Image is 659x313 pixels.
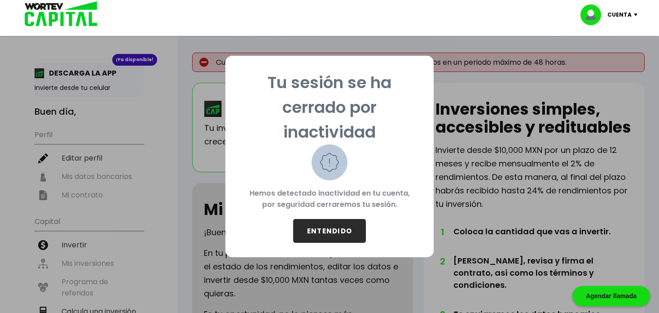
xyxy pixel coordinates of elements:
p: Tu sesión se ha cerrado por inactividad [240,70,419,144]
button: ENTENDIDO [293,219,366,243]
img: icon-down [632,13,644,16]
p: Cuenta [607,8,632,22]
img: profile-image [580,4,607,25]
p: Hemos detectado inactividad en tu cuenta, por seguridad cerraremos tu sesión. [240,180,419,219]
div: Agendar llamada [572,286,650,306]
img: warning [312,144,347,180]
